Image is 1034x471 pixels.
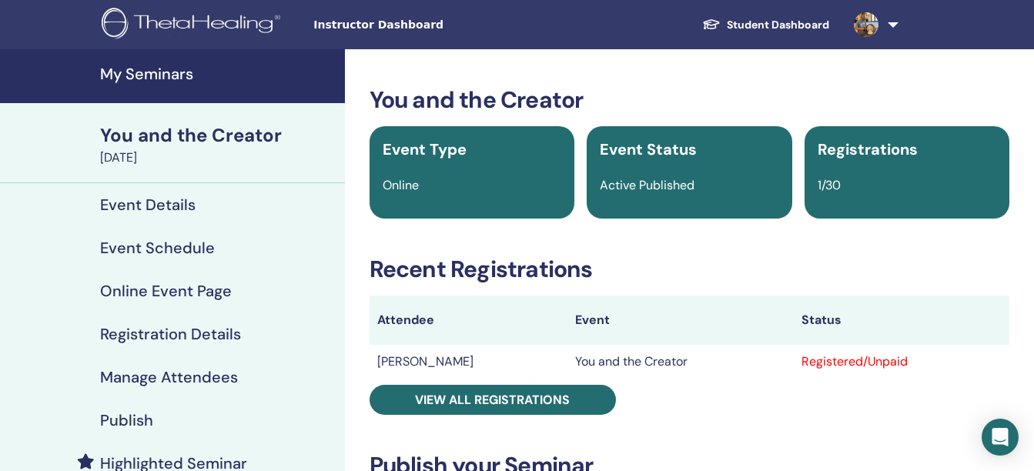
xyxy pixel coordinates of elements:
[690,11,842,39] a: Student Dashboard
[818,139,918,159] span: Registrations
[370,385,616,415] a: View all registrations
[100,325,241,343] h4: Registration Details
[567,345,794,379] td: You and the Creator
[100,411,153,429] h4: Publish
[982,419,1019,456] div: Open Intercom Messenger
[313,17,544,33] span: Instructor Dashboard
[100,282,232,300] h4: Online Event Page
[100,149,336,167] div: [DATE]
[370,256,1009,283] h3: Recent Registrations
[600,139,697,159] span: Event Status
[370,86,1009,114] h3: You and the Creator
[100,368,238,386] h4: Manage Attendees
[100,195,196,214] h4: Event Details
[100,239,215,257] h4: Event Schedule
[370,296,567,345] th: Attendee
[794,296,1009,345] th: Status
[100,65,336,83] h4: My Seminars
[818,177,841,193] span: 1/30
[100,122,336,149] div: You and the Creator
[801,352,1002,371] div: Registered/Unpaid
[600,177,694,193] span: Active Published
[567,296,794,345] th: Event
[415,392,570,408] span: View all registrations
[854,12,878,37] img: default.jpg
[383,177,419,193] span: Online
[102,8,286,42] img: logo.png
[383,139,467,159] span: Event Type
[702,18,721,31] img: graduation-cap-white.svg
[91,122,345,167] a: You and the Creator[DATE]
[370,345,567,379] td: [PERSON_NAME]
